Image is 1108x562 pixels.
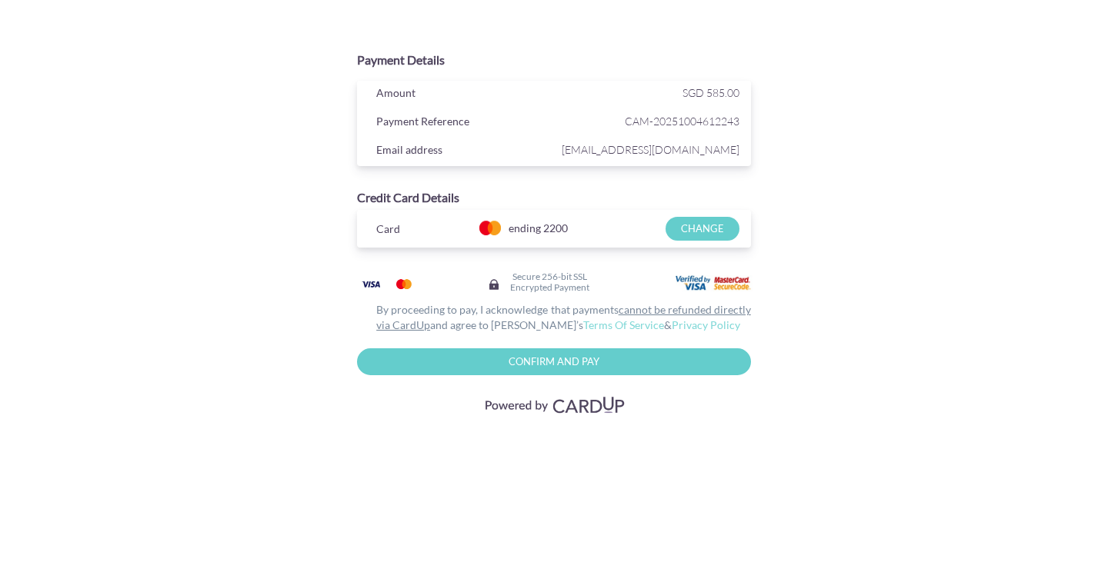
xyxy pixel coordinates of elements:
span: CAM-20251004612243 [558,111,739,131]
img: Visa [355,274,386,294]
div: Payment Details [357,52,751,69]
input: Confirm and Pay [357,348,751,375]
div: Email address [365,140,558,163]
span: ending [509,217,541,240]
img: Mastercard [389,274,419,294]
a: Terms Of Service [583,318,664,331]
div: By proceeding to pay, I acknowledge that payments and agree to [PERSON_NAME]’s & [357,302,751,333]
div: Payment Reference [365,111,558,135]
span: SGD 585.00 [682,86,739,99]
span: [EMAIL_ADDRESS][DOMAIN_NAME] [558,140,739,159]
span: 2200 [543,221,568,234]
img: Visa, Mastercard [477,391,631,419]
img: Secure lock [488,278,500,291]
div: Amount [365,83,558,106]
input: CHANGE [666,217,739,241]
div: Card [365,219,461,242]
div: Credit Card Details [357,189,751,207]
u: cannot be refunded directly via CardUp [376,303,751,331]
img: User card [676,275,753,292]
h6: Secure 256-bit SSL Encrypted Payment [510,271,589,291]
a: Privacy Policy [672,318,740,331]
